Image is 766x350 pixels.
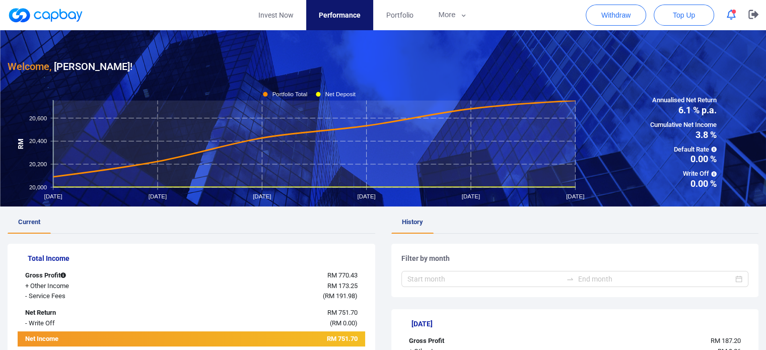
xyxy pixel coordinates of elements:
span: Default Rate [650,145,717,155]
span: RM 751.70 [326,335,357,342]
span: 0.00 % [650,179,717,188]
div: Net Return [18,308,162,318]
h5: Total Income [28,254,365,263]
span: Cumulative Net Income [650,120,717,130]
div: ( ) [162,291,365,302]
div: Net Income [18,334,162,346]
h3: [PERSON_NAME] ! [8,58,132,75]
span: Write Off [650,169,717,179]
span: Welcome, [8,60,51,73]
span: to [566,275,574,283]
div: - Service Fees [18,291,162,302]
tspan: [DATE] [149,193,167,199]
span: Performance [319,10,361,21]
tspan: RM [17,138,25,149]
tspan: [DATE] [462,193,480,199]
div: + Other Income [18,281,162,292]
input: End month [578,273,733,285]
div: Gross Profit [18,270,162,281]
div: - Write Off [18,318,162,329]
h5: [DATE] [411,319,749,328]
span: RM 751.70 [327,309,357,316]
span: RM 770.43 [327,271,357,279]
tspan: [DATE] [44,193,62,199]
tspan: [DATE] [357,193,375,199]
span: RM 187.20 [711,337,741,344]
div: Gross Profit [401,336,546,346]
tspan: Portfolio Total [272,91,308,97]
h5: Filter by month [401,254,749,263]
tspan: 20,400 [29,138,47,144]
span: 0.00 % [650,155,717,164]
input: Start month [407,273,563,285]
tspan: [DATE] [566,193,584,199]
div: ( ) [162,318,365,329]
tspan: [DATE] [253,193,271,199]
tspan: Net Deposit [325,91,356,97]
span: RM 173.25 [327,282,357,290]
tspan: 20,600 [29,115,47,121]
button: Top Up [654,5,714,26]
tspan: 20,000 [29,184,47,190]
span: RM 0.00 [331,319,355,327]
span: Annualised Net Return [650,95,717,106]
button: Withdraw [586,5,646,26]
span: Current [18,218,40,226]
span: Portfolio [386,10,413,21]
span: Top Up [673,10,695,20]
span: 3.8 % [650,130,717,139]
span: RM 191.98 [324,292,355,300]
span: History [402,218,423,226]
span: swap-right [566,275,574,283]
span: 6.1 % p.a. [650,106,717,115]
tspan: 20,200 [29,161,47,167]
